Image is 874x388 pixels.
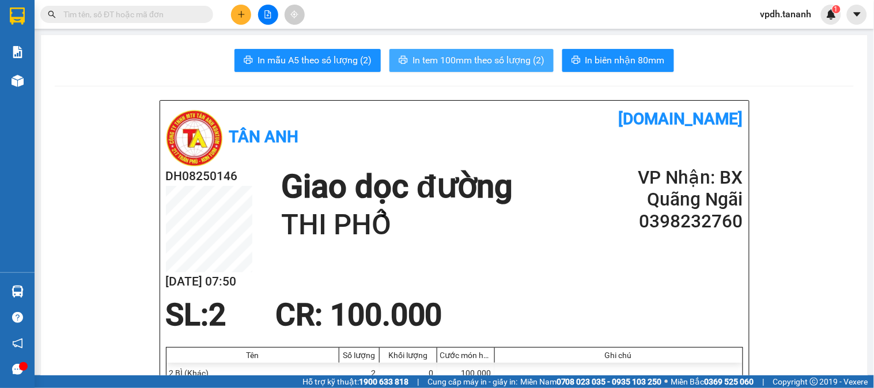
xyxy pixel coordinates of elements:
[833,5,841,13] sup: 1
[285,5,305,25] button: aim
[275,297,442,333] span: CR : 100.000
[10,7,25,25] img: logo-vxr
[258,5,278,25] button: file-add
[847,5,867,25] button: caret-down
[302,375,408,388] span: Hỗ trợ kỹ thuật:
[281,207,513,244] h1: THI PHỔ
[359,377,408,386] strong: 1900 633 818
[12,312,23,323] span: question-circle
[562,49,674,72] button: printerIn biên nhận 80mm
[852,9,862,20] span: caret-down
[585,53,665,67] span: In biên nhận 80mm
[671,375,754,388] span: Miền Bắc
[229,127,299,146] b: Tân Anh
[258,53,372,67] span: In mẫu A5 theo số lượng (2)
[48,10,56,18] span: search
[290,10,298,18] span: aim
[417,375,419,388] span: |
[281,167,513,207] h1: Giao dọc đường
[166,167,252,186] h2: DH08250146
[665,379,668,384] span: ⚪️
[166,272,252,291] h2: [DATE] 07:50
[763,375,765,388] span: |
[437,363,495,383] div: 100.000
[557,377,662,386] strong: 0708 023 035 - 0935 103 250
[604,167,743,211] h2: VP Nhận: BX Quãng Ngãi
[169,351,336,360] div: Tên
[427,375,517,388] span: Cung cấp máy in - giấy in:
[383,351,434,360] div: Khối lượng
[498,351,740,360] div: Ghi chú
[339,363,380,383] div: 2
[12,338,23,349] span: notification
[12,75,24,87] img: warehouse-icon
[234,49,381,72] button: printerIn mẫu A5 theo số lượng (2)
[810,378,818,386] span: copyright
[166,109,224,167] img: logo.jpg
[264,10,272,18] span: file-add
[63,8,199,21] input: Tìm tên, số ĐT hoặc mã đơn
[231,5,251,25] button: plus
[751,7,821,21] span: vpdh.tananh
[12,286,24,298] img: warehouse-icon
[380,363,437,383] div: 0
[619,109,743,128] b: [DOMAIN_NAME]
[440,351,491,360] div: Cước món hàng
[244,55,253,66] span: printer
[166,297,209,333] span: SL:
[413,53,544,67] span: In tem 100mm theo số lượng (2)
[604,211,743,233] h2: 0398232760
[12,364,23,375] span: message
[826,9,837,20] img: icon-new-feature
[167,363,339,383] div: 2 BÌ (Khác)
[342,351,376,360] div: Số lượng
[12,46,24,58] img: solution-icon
[705,377,754,386] strong: 0369 525 060
[237,10,245,18] span: plus
[389,49,554,72] button: printerIn tem 100mm theo số lượng (2)
[520,375,662,388] span: Miền Nam
[209,297,226,333] span: 2
[834,5,838,13] span: 1
[572,55,581,66] span: printer
[399,55,408,66] span: printer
